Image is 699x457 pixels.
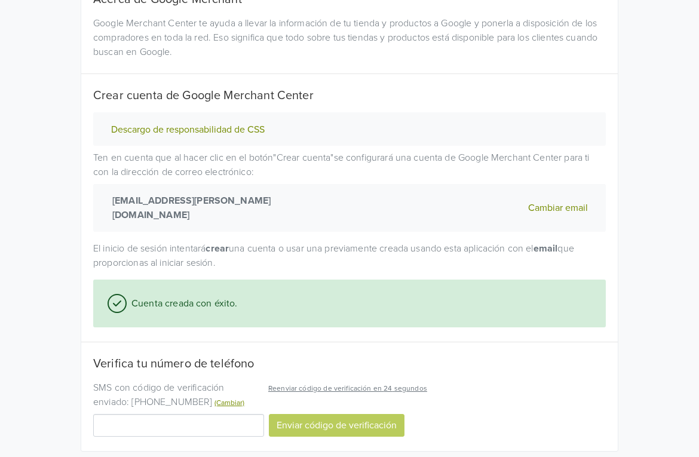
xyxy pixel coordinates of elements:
[84,16,615,59] div: Google Merchant Center te ayuda a llevar la información de tu tienda y productos a Google y poner...
[93,357,606,371] h5: Verifica tu número de teléfono
[525,194,591,222] button: Cambiar email
[206,243,229,254] strong: crear
[93,151,606,232] p: Ten en cuenta que al hacer clic en el botón " Crear cuenta " se configurará una cuenta de Google ...
[93,241,606,270] p: El inicio de sesión intentará una cuenta o usar una previamente creada usando esta aplicación con...
[108,124,268,136] button: Descargo de responsabilidad de CSS
[534,243,558,254] strong: email
[268,384,427,392] span: Reenviar código de verificación en 24 segundos
[108,194,335,222] strong: [EMAIL_ADDRESS][PERSON_NAME][DOMAIN_NAME]
[93,414,264,437] input: Código de verificación
[127,296,238,311] span: Cuenta creada con éxito.
[93,382,225,408] span: SMS con código de verificación enviado: [PHONE_NUMBER]
[214,397,244,408] button: (Cambiar)
[93,88,606,103] h5: Crear cuenta de Google Merchant Center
